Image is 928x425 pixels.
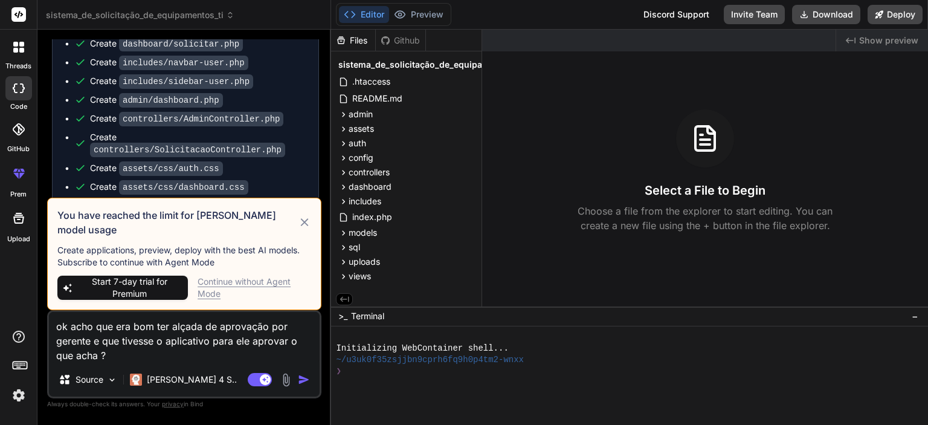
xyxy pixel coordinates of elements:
[10,189,27,200] label: prem
[912,310,918,322] span: −
[57,276,188,300] button: Start 7-day trial for Premium
[130,374,142,386] img: Claude 4 Sonnet
[298,374,310,386] img: icon
[198,276,311,300] div: Continue without Agent Mode
[859,34,918,47] span: Show preview
[376,34,425,47] div: Github
[90,143,285,157] code: controllers/SolicitacaoController.php
[162,400,184,407] span: privacy
[792,5,860,24] button: Download
[279,373,293,387] img: attachment
[47,398,321,410] p: Always double-check its answers. Your in Bind
[90,75,253,88] div: Create
[90,37,243,50] div: Create
[336,366,342,377] span: ❯
[7,234,30,244] label: Upload
[90,94,223,106] div: Create
[349,256,380,268] span: uploads
[349,166,390,178] span: controllers
[349,270,371,282] span: views
[119,37,243,51] code: dashboard/solicitar.php
[338,310,347,322] span: >_
[76,374,103,386] p: Source
[645,182,765,199] h3: Select a File to Begin
[339,6,389,23] button: Editor
[336,354,524,366] span: ~/u3uk0f35zsjjbn9cprh6fq9h0p4tm2-wnxx
[909,307,921,326] button: −
[76,276,183,300] span: Start 7-day trial for Premium
[119,180,248,195] code: assets/css/dashboard.css
[636,5,717,24] div: Discord Support
[349,123,374,135] span: assets
[90,56,248,69] div: Create
[868,5,923,24] button: Deploy
[57,244,311,268] p: Create applications, preview, deploy with the best AI models. Subscribe to continue with Agent Mode
[351,74,391,89] span: .htaccess
[46,9,234,21] span: sistema_de_solicitação_de_equipamentos_ti
[351,210,393,224] span: index.php
[119,56,248,70] code: includes/navbar-user.php
[351,310,384,322] span: Terminal
[57,208,298,237] h3: You have reached the limit for [PERSON_NAME] model usage
[90,112,283,125] div: Create
[119,74,253,89] code: includes/sidebar-user.php
[107,375,117,385] img: Pick Models
[119,112,283,126] code: controllers/AdminController.php
[349,137,366,149] span: auth
[349,181,391,193] span: dashboard
[349,241,360,253] span: sql
[5,61,31,71] label: threads
[349,195,381,207] span: includes
[90,131,306,156] div: Create
[8,385,29,406] img: settings
[389,6,448,23] button: Preview
[10,102,27,112] label: code
[147,374,237,386] p: [PERSON_NAME] 4 S..
[7,144,30,154] label: GitHub
[570,204,840,233] p: Choose a file from the explorer to start editing. You can create a new file using the + button in...
[49,312,320,363] textarea: ok acho que era bom ter alçada de aprovação por gerente e que tivesse o aplicativo para ele aprov...
[90,162,223,175] div: Create
[119,161,223,176] code: assets/css/auth.css
[349,108,373,120] span: admin
[90,181,248,193] div: Create
[349,152,373,164] span: config
[338,59,523,71] span: sistema_de_solicitação_de_equipamentos_ti
[331,34,375,47] div: Files
[351,91,404,106] span: README.md
[119,93,223,108] code: admin/dashboard.php
[349,227,377,239] span: models
[724,5,785,24] button: Invite Team
[336,343,508,354] span: Initializing WebContainer shell...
